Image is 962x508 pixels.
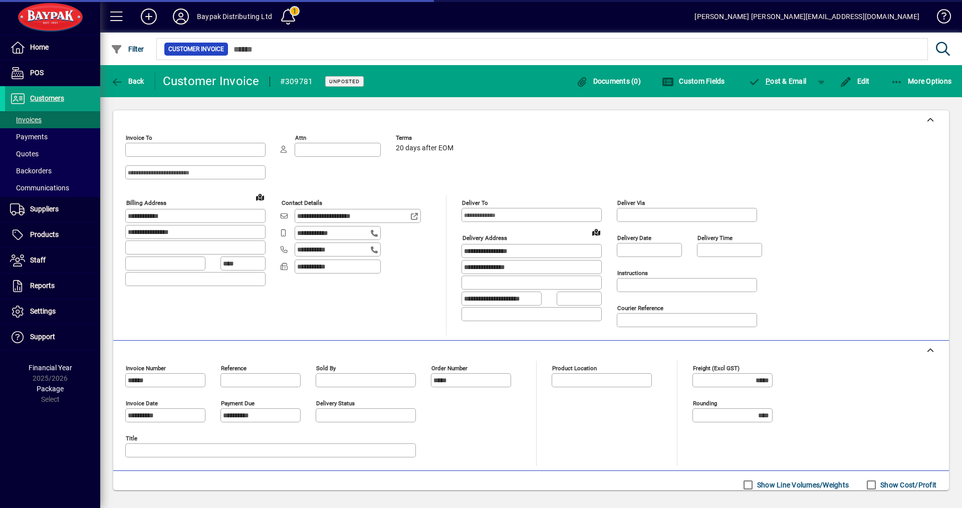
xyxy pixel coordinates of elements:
button: Add [133,8,165,26]
a: POS [5,61,100,86]
span: ost & Email [749,77,807,85]
div: Customer Invoice [163,73,260,89]
div: #309781 [280,74,313,90]
button: Custom Fields [659,72,728,90]
span: Suppliers [30,205,59,213]
mat-label: Title [126,435,137,442]
button: More Options [888,72,954,90]
a: Settings [5,299,100,324]
mat-label: Delivery status [316,400,355,407]
div: [PERSON_NAME] [PERSON_NAME][EMAIL_ADDRESS][DOMAIN_NAME] [694,9,919,25]
span: Unposted [329,78,360,85]
span: 20 days after EOM [396,144,453,152]
span: Customer Invoice [168,44,224,54]
span: Products [30,230,59,238]
span: Reports [30,282,55,290]
mat-label: Reference [221,365,247,372]
a: Communications [5,179,100,196]
button: Documents (0) [573,72,643,90]
span: P [766,77,770,85]
span: Communications [10,184,69,192]
mat-label: Deliver via [617,199,645,206]
a: Home [5,35,100,60]
mat-label: Invoice date [126,400,158,407]
button: Back [108,72,147,90]
mat-label: Delivery date [617,234,651,241]
span: Back [111,77,144,85]
a: Backorders [5,162,100,179]
span: Customers [30,94,64,102]
a: Quotes [5,145,100,162]
a: Payments [5,128,100,145]
span: Home [30,43,49,51]
mat-label: Instructions [617,270,648,277]
span: Custom Fields [662,77,725,85]
button: Post & Email [744,72,812,90]
a: Support [5,325,100,350]
mat-label: Delivery time [697,234,733,241]
a: Staff [5,248,100,273]
mat-label: Invoice number [126,365,166,372]
mat-label: Sold by [316,365,336,372]
button: Edit [837,72,872,90]
button: Profile [165,8,197,26]
mat-label: Freight (excl GST) [693,365,740,372]
mat-label: Courier Reference [617,305,663,312]
mat-label: Payment due [221,400,255,407]
a: Products [5,222,100,247]
a: Reports [5,274,100,299]
mat-label: Product location [552,365,597,372]
span: Financial Year [29,364,72,372]
a: Suppliers [5,197,100,222]
mat-label: Deliver To [462,199,488,206]
label: Show Line Volumes/Weights [755,480,849,490]
div: Baypak Distributing Ltd [197,9,272,25]
span: Terms [396,135,456,141]
span: Documents (0) [576,77,641,85]
span: Edit [840,77,870,85]
mat-label: Order number [431,365,467,372]
span: More Options [891,77,952,85]
mat-label: Attn [295,134,306,141]
span: Support [30,333,55,341]
span: POS [30,69,44,77]
a: View on map [588,224,604,240]
span: Staff [30,256,46,264]
span: Invoices [10,116,42,124]
mat-label: Rounding [693,400,717,407]
span: Settings [30,307,56,315]
app-page-header-button: Back [100,72,155,90]
span: Quotes [10,150,39,158]
a: View on map [252,189,268,205]
label: Show Cost/Profit [878,480,936,490]
span: Filter [111,45,144,53]
span: Payments [10,133,48,141]
mat-label: Invoice To [126,134,152,141]
span: Backorders [10,167,52,175]
a: Invoices [5,111,100,128]
button: Filter [108,40,147,58]
a: Knowledge Base [929,2,949,35]
span: Package [37,385,64,393]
